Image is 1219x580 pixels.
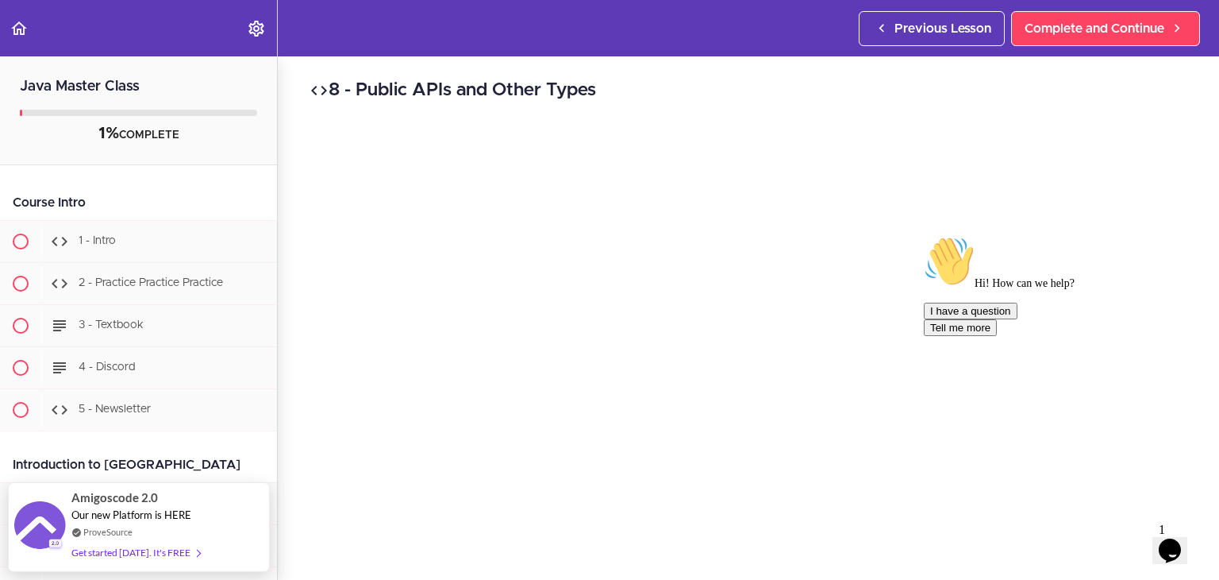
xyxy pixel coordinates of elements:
[79,277,223,288] span: 2 - Practice Practice Practice
[6,48,157,60] span: Hi! How can we help?
[79,319,144,331] span: 3 - Textbook
[79,235,116,246] span: 1 - Intro
[6,90,79,106] button: Tell me more
[71,543,200,562] div: Get started [DATE]. It's FREE
[98,126,119,141] span: 1%
[1011,11,1200,46] a: Complete and Continue
[6,6,292,106] div: 👋Hi! How can we help?I have a questionTell me more
[10,19,29,38] svg: Back to course curriculum
[247,19,266,38] svg: Settings Menu
[859,11,1005,46] a: Previous Lesson
[1152,516,1203,564] iframe: chat widget
[79,404,151,415] span: 5 - Newsletter
[6,6,57,57] img: :wave:
[14,501,66,553] img: provesource social proof notification image
[310,77,1187,104] h2: 8 - Public APIs and Other Types
[83,525,133,539] a: ProveSource
[79,362,135,373] span: 4 - Discord
[894,19,991,38] span: Previous Lesson
[71,508,191,521] span: Our new Platform is HERE
[917,230,1203,508] iframe: chat widget
[6,73,100,90] button: I have a question
[1025,19,1164,38] span: Complete and Continue
[71,489,158,507] span: Amigoscode 2.0
[20,124,257,145] div: COMPLETE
